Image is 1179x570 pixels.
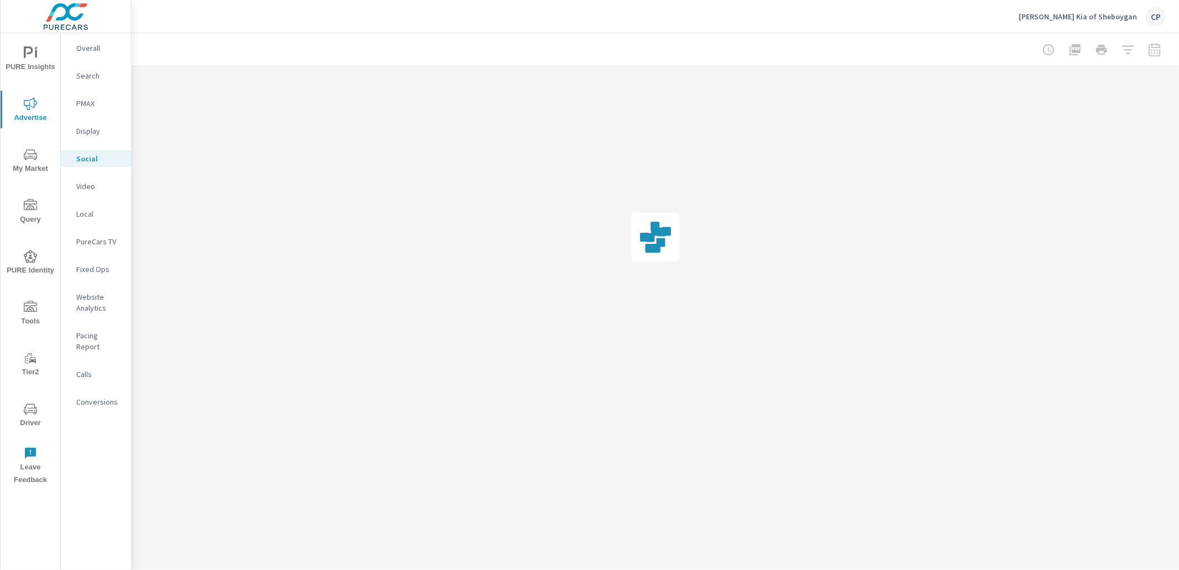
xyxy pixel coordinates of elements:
div: Fixed Ops [61,261,131,278]
div: Overall [61,40,131,56]
span: Leave Feedback [4,447,57,487]
p: Overall [76,43,122,54]
div: nav menu [1,33,60,491]
p: Conversions [76,396,122,407]
div: Pacing Report [61,327,131,355]
p: Video [76,181,122,192]
p: Display [76,125,122,137]
span: PURE Identity [4,250,57,277]
span: Query [4,199,57,226]
p: [PERSON_NAME] Kia of Sheboygan [1019,12,1137,22]
div: Display [61,123,131,139]
div: PMAX [61,95,131,112]
p: Calls [76,369,122,380]
span: Tier2 [4,352,57,379]
p: Website Analytics [76,291,122,313]
p: PMAX [76,98,122,109]
div: Website Analytics [61,289,131,316]
div: Video [61,178,131,195]
div: Social [61,150,131,167]
span: Driver [4,402,57,430]
span: Advertise [4,97,57,124]
span: PURE Insights [4,46,57,74]
p: Local [76,208,122,219]
p: Social [76,153,122,164]
div: Calls [61,366,131,383]
p: Pacing Report [76,330,122,352]
p: PureCars TV [76,236,122,247]
p: Fixed Ops [76,264,122,275]
div: PureCars TV [61,233,131,250]
p: Search [76,70,122,81]
div: CP [1146,7,1166,27]
span: My Market [4,148,57,175]
div: Local [61,206,131,222]
div: Search [61,67,131,84]
div: Conversions [61,394,131,410]
span: Tools [4,301,57,328]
